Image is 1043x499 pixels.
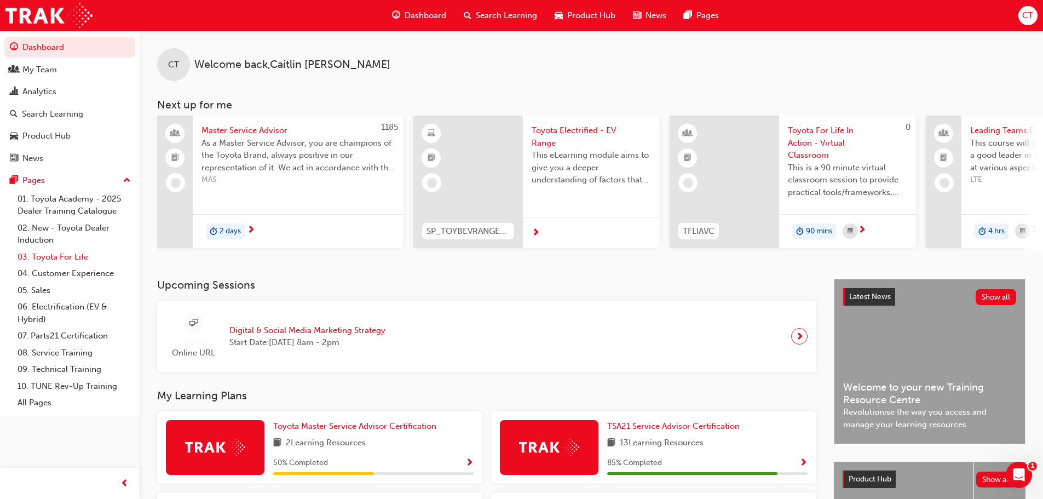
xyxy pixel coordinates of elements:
a: 05. Sales [13,282,135,299]
span: next-icon [247,226,255,236]
span: 2 Learning Resources [286,437,366,450]
span: learningRecordVerb_NONE-icon [171,178,181,188]
span: booktick-icon [171,151,179,165]
button: CT [1018,6,1038,25]
button: Show all [976,472,1017,487]
a: Product Hub [4,126,135,146]
span: 2 days [220,225,241,238]
span: booktick-icon [940,151,948,165]
span: people-icon [171,127,179,141]
span: booktick-icon [684,151,692,165]
a: Online URLDigital & Social Media Marketing StrategyStart Date:[DATE] 8am - 2pm [166,309,808,364]
span: next-icon [796,329,804,344]
span: Pages [696,9,719,22]
div: Search Learning [22,108,83,121]
button: DashboardMy TeamAnalyticsSearch LearningProduct HubNews [4,35,135,170]
span: Revolutionise the way you access and manage your learning resources. [843,406,1016,431]
a: news-iconNews [624,4,675,27]
a: 04. Customer Experience [13,265,135,282]
span: duration-icon [210,225,217,239]
span: This is a 90 minute virtual classroom session to provide practical tools/frameworks, behaviours a... [788,162,907,199]
span: sessionType_ONLINE_URL-icon [189,317,198,330]
div: Product Hub [22,130,71,142]
span: learningRecordVerb_NONE-icon [427,178,437,188]
span: CT [168,59,179,71]
span: calendar-icon [1020,225,1025,238]
a: Search Learning [4,104,135,124]
a: pages-iconPages [675,4,728,27]
span: 1185 [381,122,398,132]
span: Show Progress [465,458,474,468]
span: next-icon [858,226,866,236]
iframe: Intercom live chat [1006,462,1032,488]
span: Start Date: [DATE] 8am - 2pm [229,336,385,349]
span: Dashboard [405,9,446,22]
img: Trak [185,439,245,456]
span: up-icon [123,174,131,188]
a: 01. Toyota Academy - 2025 Dealer Training Catalogue [13,191,135,220]
a: All Pages [13,394,135,411]
span: CT [1022,9,1033,22]
span: booktick-icon [428,151,435,165]
span: Welcome back , Caitlin [PERSON_NAME] [194,59,390,71]
span: News [646,9,666,22]
img: Trak [5,3,93,28]
span: 85 % Completed [607,457,662,469]
a: 08. Service Training [13,345,135,362]
button: Show all [976,289,1017,305]
a: Analytics [4,82,135,102]
button: Show Progress [465,456,474,470]
span: 50 % Completed [273,457,328,469]
a: News [4,148,135,169]
span: Online URL [166,347,221,359]
span: Toyota Electrified - EV Range [532,124,651,149]
span: learningResourceType_INSTRUCTOR_LED-icon [684,127,692,141]
span: As a Master Service Advisor, you are champions of the Toyota Brand, always positive in our repres... [201,137,395,174]
span: book-icon [273,437,281,450]
a: 09. Technical Training [13,361,135,378]
h3: My Learning Plans [157,389,816,402]
span: guage-icon [392,9,400,22]
a: 1185Master Service AdvisorAs a Master Service Advisor, you are champions of the Toyota Brand, alw... [157,116,404,248]
a: 03. Toyota For Life [13,249,135,266]
span: MAS [201,174,395,186]
a: SP_TOYBEVRANGE_ELToyota Electrified - EV RangeThis eLearning module aims to give you a deeper und... [413,116,660,248]
span: 13 Learning Resources [620,437,704,450]
span: chart-icon [10,87,18,97]
a: Toyota Master Service Advisor Certification [273,420,441,433]
div: News [22,152,43,165]
button: Show Progress [799,456,808,470]
a: Product HubShow all [843,471,1017,488]
span: Latest News [849,292,891,301]
span: news-icon [10,154,18,164]
a: 06. Electrification (EV & Hybrid) [13,299,135,328]
span: prev-icon [120,477,129,491]
span: next-icon [532,228,540,238]
span: 4 hrs [988,225,1005,238]
span: Master Service Advisor [201,124,395,137]
a: Dashboard [4,37,135,58]
span: Search Learning [476,9,537,22]
span: SP_TOYBEVRANGE_EL [427,225,510,238]
span: TFLIAVC [683,225,714,238]
span: 0 [906,122,911,132]
h3: Next up for me [140,99,1043,111]
a: car-iconProduct Hub [546,4,624,27]
a: guage-iconDashboard [383,4,455,27]
span: TSA21 Service Advisor Certification [607,421,740,431]
a: search-iconSearch Learning [455,4,546,27]
a: My Team [4,60,135,80]
span: people-icon [940,127,948,141]
a: 10. TUNE Rev-Up Training [13,378,135,395]
span: This eLearning module aims to give you a deeper understanding of factors that influence driving r... [532,149,651,186]
span: calendar-icon [848,225,853,238]
a: Latest NewsShow allWelcome to your new Training Resource CentreRevolutionise the way you access a... [834,279,1025,444]
h3: Upcoming Sessions [157,279,816,291]
span: duration-icon [978,225,986,239]
a: 0TFLIAVCToyota For Life In Action - Virtual ClassroomThis is a 90 minute virtual classroom sessio... [670,116,916,248]
span: search-icon [10,110,18,119]
span: 90 mins [806,225,832,238]
a: 07. Parts21 Certification [13,328,135,345]
span: learningResourceType_ELEARNING-icon [428,127,435,141]
a: Latest NewsShow all [843,288,1016,306]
